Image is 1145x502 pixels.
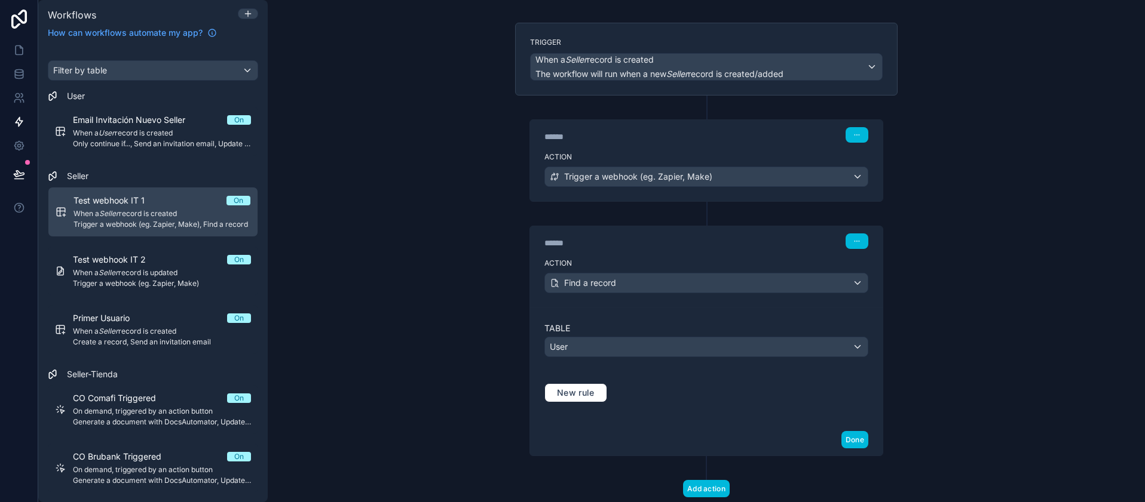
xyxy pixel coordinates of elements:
div: scrollable content [38,46,268,502]
label: Action [544,152,868,162]
em: Seller [99,268,118,277]
span: Generate a document with DocsAutomator, Update a record, Send an email [73,476,251,485]
span: On demand, triggered by an action button [73,465,251,475]
span: How can workflows automate my app? [48,27,203,39]
button: Trigger a webhook (eg. Zapier, Make) [544,167,868,187]
a: CO Comafi TriggeredOnOn demand, triggered by an action buttonGenerate a document with DocsAutomat... [48,385,258,434]
a: Primer UsuarioOnWhen aSellerrecord is createdCreate a record, Send an invitation email [48,305,258,354]
a: How can workflows automate my app? [43,27,222,39]
button: Add action [683,480,730,497]
em: Seller [666,69,688,79]
span: Test webhook IT 2 [73,254,160,266]
button: Find a record [544,273,868,293]
div: On [234,393,244,403]
button: Done [841,431,868,448]
span: Seller-Tienda [67,368,118,380]
span: Test webhook IT 1 [74,195,159,207]
div: On [234,115,244,125]
span: Only continue if..., Send an invitation email, Update a record [73,139,251,149]
span: Email Invitación Nuevo Seller [73,114,200,126]
span: Trigger a webhook (eg. Zapier, Make) [73,279,251,288]
span: Seller [67,170,88,182]
span: Trigger a webhook (eg. Zapier, Make), Find a record [74,220,250,229]
div: On [234,255,244,264]
span: Create a record, Send an invitation email [73,337,251,347]
label: Trigger [530,38,883,47]
span: CO Brubank Triggered [73,451,176,463]
label: Action [544,258,868,268]
span: When a record is updated [73,268,251,278]
span: User [67,90,85,102]
span: Generate a document with DocsAutomator, Update a record, Send an email [73,417,251,427]
span: CO Comafi Triggered [73,392,170,404]
span: Primer Usuario [73,312,144,324]
span: When a record is created [74,209,250,218]
span: On demand, triggered by an action button [73,406,251,416]
a: CO Brubank TriggeredOnOn demand, triggered by an action buttonGenerate a document with DocsAutoma... [48,444,258,492]
a: Test webhook IT 1OnWhen aSellerrecord is createdTrigger a webhook (eg. Zapier, Make), Find a record [48,187,258,237]
button: New rule [544,383,607,402]
span: Workflows [48,9,96,21]
span: Trigger a webhook (eg. Zapier, Make) [564,171,712,183]
label: Table [544,322,868,334]
a: Test webhook IT 2OnWhen aSellerrecord is updatedTrigger a webhook (eg. Zapier, Make) [48,247,258,295]
span: When a record is created [535,54,654,66]
button: User [544,337,868,357]
span: The workflow will run when a new record is created/added [535,69,783,79]
em: Seller [99,209,119,218]
em: Seller [99,327,118,335]
div: On [234,313,244,323]
em: User [99,128,115,137]
span: When a record is created [73,128,251,138]
em: Seller [565,54,587,64]
a: Email Invitación Nuevo SellerOnWhen aUserrecord is createdOnly continue if..., Send an invitation... [48,107,258,156]
span: Filter by table [53,65,107,75]
span: User [550,341,568,353]
div: On [234,452,244,461]
div: On [234,196,243,205]
span: Find a record [564,277,616,289]
button: When aSellerrecord is createdThe workflow will run when a newSellerrecord is created/added [530,53,883,81]
span: When a record is created [73,327,251,336]
span: New rule [552,387,599,398]
button: Filter by table [48,60,258,81]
